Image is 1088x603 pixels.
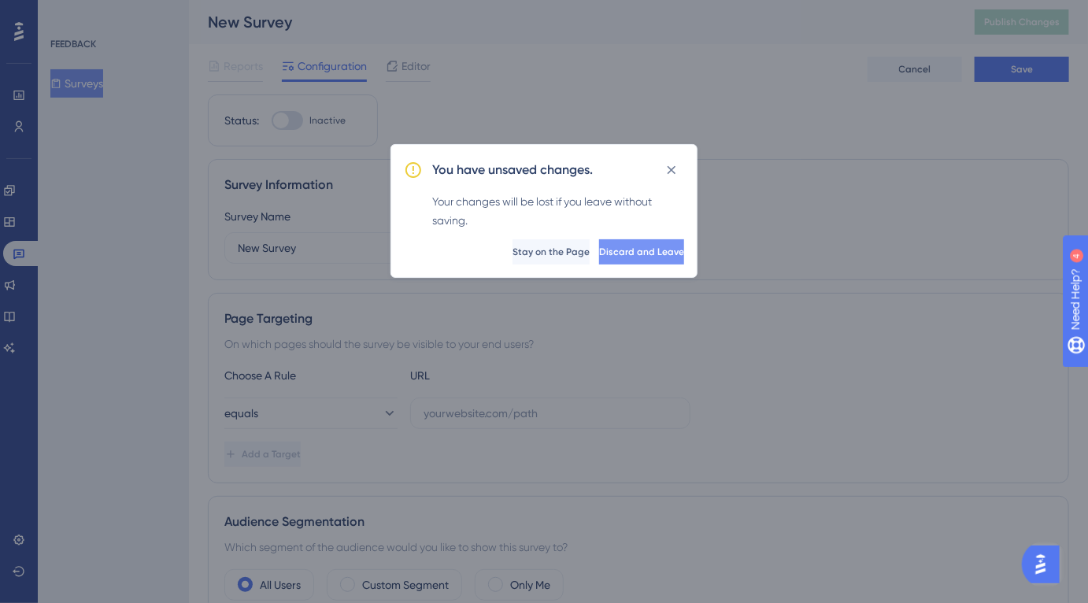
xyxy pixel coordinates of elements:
[37,4,98,23] span: Need Help?
[432,192,684,230] div: Your changes will be lost if you leave without saving.
[513,246,590,258] span: Stay on the Page
[599,246,684,258] span: Discard and Leave
[109,8,114,20] div: 4
[432,161,593,179] h2: You have unsaved changes.
[1022,541,1069,588] iframe: UserGuiding AI Assistant Launcher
